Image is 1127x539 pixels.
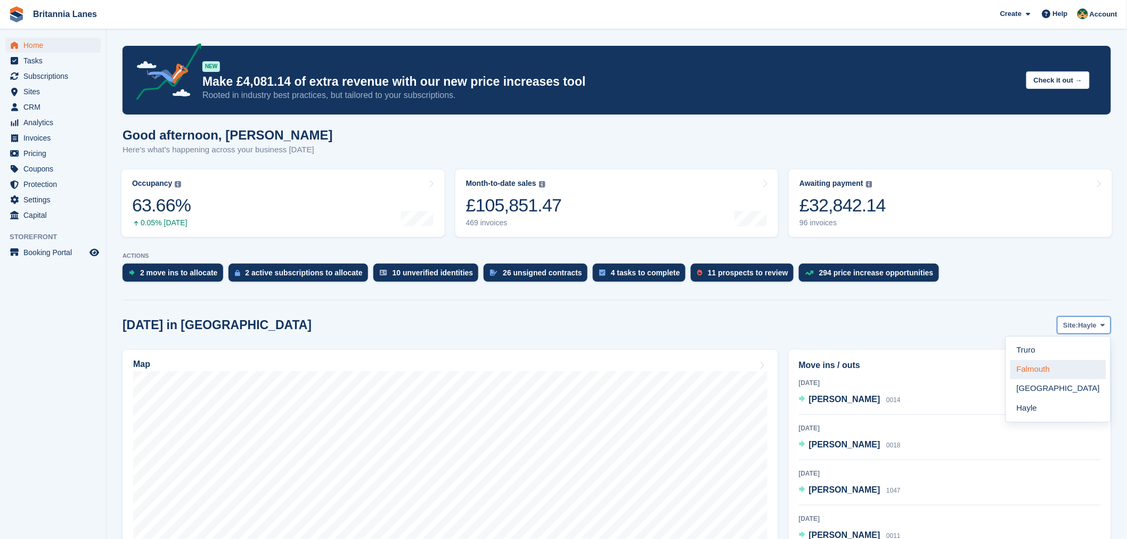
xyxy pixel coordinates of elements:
span: Subscriptions [23,69,87,84]
div: Month-to-date sales [466,179,536,188]
h1: Good afternoon, [PERSON_NAME] [123,128,333,142]
a: menu [5,53,101,68]
img: price-adjustments-announcement-icon-8257ccfd72463d97f412b2fc003d46551f7dbcb40ab6d574587a9cd5c0d94... [127,43,202,104]
a: menu [5,177,101,192]
a: menu [5,208,101,223]
a: menu [5,245,101,260]
a: menu [5,161,101,176]
p: Rooted in industry best practices, but tailored to your subscriptions. [202,89,1018,101]
div: 0.05% [DATE] [132,218,191,227]
a: Britannia Lanes [29,5,101,23]
span: Booking Portal [23,245,87,260]
img: icon-info-grey-7440780725fd019a000dd9b08b2336e03edf1995a4989e88bcd33f0948082b44.svg [866,181,872,187]
div: 2 move ins to allocate [140,268,218,277]
span: 0014 [886,396,901,404]
img: icon-info-grey-7440780725fd019a000dd9b08b2336e03edf1995a4989e88bcd33f0948082b44.svg [539,181,545,187]
span: Analytics [23,115,87,130]
div: [DATE] [799,514,1101,524]
span: Tasks [23,53,87,68]
div: 469 invoices [466,218,562,227]
h2: Map [133,360,150,369]
span: Settings [23,192,87,207]
span: Home [23,38,87,53]
a: Hayle [1010,398,1106,418]
span: Coupons [23,161,87,176]
a: 26 unsigned contracts [484,264,593,287]
span: CRM [23,100,87,115]
img: move_ins_to_allocate_icon-fdf77a2bb77ea45bf5b3d319d69a93e2d87916cf1d5bf7949dd705db3b84f3ca.svg [129,269,135,276]
a: Falmouth [1010,360,1106,379]
span: Protection [23,177,87,192]
p: ACTIONS [123,252,1111,259]
span: 0018 [886,442,901,449]
div: NEW [202,61,220,72]
a: menu [5,146,101,161]
a: 2 move ins to allocate [123,264,228,287]
a: Truro [1010,341,1106,360]
span: Account [1090,9,1117,20]
img: verify_identity-adf6edd0f0f0b5bbfe63781bf79b02c33cf7c696d77639b501bdc392416b5a36.svg [380,269,387,276]
span: Storefront [10,232,106,242]
a: 2 active subscriptions to allocate [228,264,373,287]
a: Occupancy 63.66% 0.05% [DATE] [121,169,445,237]
a: Awaiting payment £32,842.14 96 invoices [789,169,1112,237]
img: icon-info-grey-7440780725fd019a000dd9b08b2336e03edf1995a4989e88bcd33f0948082b44.svg [175,181,181,187]
span: Pricing [23,146,87,161]
span: [PERSON_NAME] [809,485,880,494]
span: 1047 [886,487,901,494]
span: Sites [23,84,87,99]
div: 63.66% [132,194,191,216]
a: menu [5,69,101,84]
div: 11 prospects to review [708,268,788,277]
div: 294 price increase opportunities [819,268,934,277]
img: task-75834270c22a3079a89374b754ae025e5fb1db73e45f91037f5363f120a921f8.svg [599,269,606,276]
a: menu [5,192,101,207]
a: menu [5,115,101,130]
div: [DATE] [799,423,1101,433]
div: £32,842.14 [799,194,886,216]
p: Here's what's happening across your business [DATE] [123,144,333,156]
img: price_increase_opportunities-93ffe204e8149a01c8c9dc8f82e8f89637d9d84a8eef4429ea346261dce0b2c0.svg [805,271,814,275]
span: [PERSON_NAME] [809,395,880,404]
div: 10 unverified identities [393,268,473,277]
h2: [DATE] in [GEOGRAPHIC_DATA] [123,318,312,332]
img: Nathan Kellow [1077,9,1088,19]
span: Site: [1063,320,1078,331]
span: Capital [23,208,87,223]
img: active_subscription_to_allocate_icon-d502201f5373d7db506a760aba3b589e785aa758c864c3986d89f69b8ff3... [235,269,240,276]
img: stora-icon-8386f47178a22dfd0bd8f6a31ec36ba5ce8667c1dd55bd0f319d3a0aa187defe.svg [9,6,24,22]
img: prospect-51fa495bee0391a8d652442698ab0144808aea92771e9ea1ae160a38d050c398.svg [697,269,703,276]
a: Month-to-date sales £105,851.47 469 invoices [455,169,779,237]
span: [PERSON_NAME] [809,440,880,449]
div: 26 unsigned contracts [503,268,582,277]
span: Create [1000,9,1022,19]
div: 2 active subscriptions to allocate [246,268,363,277]
h2: Move ins / outs [799,359,1101,372]
a: [PERSON_NAME] 0014 [799,393,901,407]
button: Site: Hayle [1057,316,1111,334]
a: [GEOGRAPHIC_DATA] [1010,379,1106,398]
button: Check it out → [1026,71,1090,89]
span: Help [1053,9,1068,19]
a: 4 tasks to complete [593,264,691,287]
div: Awaiting payment [799,179,863,188]
a: 11 prospects to review [691,264,799,287]
div: 4 tasks to complete [611,268,680,277]
a: Preview store [88,246,101,259]
a: 10 unverified identities [373,264,484,287]
span: Hayle [1079,320,1097,331]
a: [PERSON_NAME] 1047 [799,484,901,497]
img: contract_signature_icon-13c848040528278c33f63329250d36e43548de30e8caae1d1a13099fd9432cc5.svg [490,269,497,276]
a: 294 price increase opportunities [799,264,944,287]
p: Make £4,081.14 of extra revenue with our new price increases tool [202,74,1018,89]
a: [PERSON_NAME] 0018 [799,438,901,452]
div: £105,851.47 [466,194,562,216]
a: menu [5,38,101,53]
span: Invoices [23,130,87,145]
div: [DATE] [799,378,1101,388]
a: menu [5,100,101,115]
div: 96 invoices [799,218,886,227]
a: menu [5,130,101,145]
a: menu [5,84,101,99]
div: [DATE] [799,469,1101,478]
